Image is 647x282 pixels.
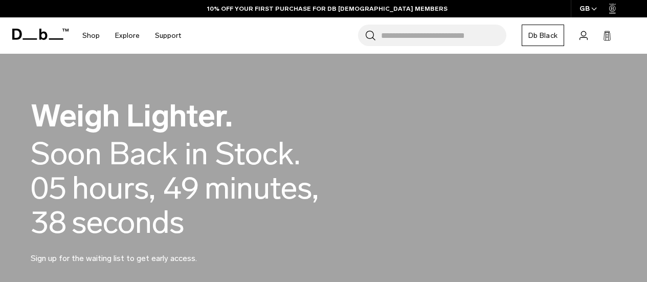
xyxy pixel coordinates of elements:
a: 10% OFF YOUR FIRST PURCHASE FOR DB [DEMOGRAPHIC_DATA] MEMBERS [207,4,448,13]
a: Db Black [522,25,564,46]
span: 49 [163,171,199,205]
h2: Weigh Lighter. [31,100,363,132]
nav: Main Navigation [75,17,189,54]
span: 05 [31,171,67,205]
span: minutes [205,171,319,205]
a: Support [155,17,181,54]
span: 38 [31,205,66,240]
div: Soon Back in Stock. [31,137,300,171]
span: hours, [72,171,155,205]
a: Shop [82,17,100,54]
span: seconds [72,205,184,240]
a: Explore [115,17,140,54]
p: Sign up for the waiting list to get early access. [31,240,276,265]
span: , [312,169,319,207]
